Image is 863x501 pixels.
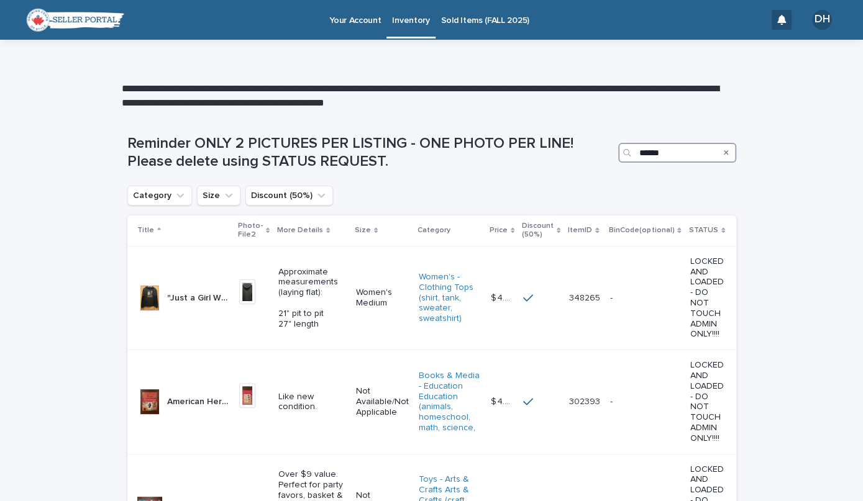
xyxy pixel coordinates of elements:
[356,287,409,309] p: Women's Medium
[167,394,232,407] p: American Heritage First Dictionary Hardcover Book
[609,223,674,237] p: BinCode(optional)
[356,386,409,417] p: Not Available/Not Applicable
[25,7,124,32] img: Wxgr8e0QTxOLugcwBcqd
[167,291,232,304] p: "Just a Girl Who Loves Anime" Graphic Hoodie - Black Junior Teen Women's Medium (MEASUREMENTS IN ...
[610,394,615,407] p: -
[690,360,725,443] p: LOCKED AND LOADED - DO NOT TOUCH ADMIN ONLY!!!!
[277,223,323,237] p: More Details
[418,223,450,237] p: Category
[137,223,154,237] p: Title
[278,392,346,413] p: Like new condition.
[491,394,516,407] p: $ 4.00
[197,186,240,205] button: Size
[419,371,481,433] a: Books & Media - Education Education (animals, homeschool, math, science,
[355,223,371,237] p: Size
[568,223,592,237] p: ItemID
[491,291,516,304] p: $ 4.00
[127,186,192,205] button: Category
[238,219,263,242] p: Photo-File2
[127,350,745,454] tr: American Heritage First Dictionary Hardcover BookAmerican Heritage First Dictionary Hardcover Boo...
[522,219,554,242] p: Discount (50%)
[127,135,613,171] h1: Reminder ONLY 2 PICTURES PER LISTING - ONE PHOTO PER LINE! Please delete using STATUS REQUEST.
[618,143,736,163] input: Search
[245,186,333,205] button: Discount (50%)
[419,272,481,324] a: Women's - Clothing Tops (shirt, tank, sweater, sweatshirt)
[127,246,745,350] tr: "Just a Girl Who Loves Anime" Graphic Hoodie - Black Junior Teen Women's Medium (MEASUREMENTS IN ...
[610,291,615,304] p: -
[569,394,603,407] p: 302393
[689,223,718,237] p: STATUS
[812,10,832,30] div: DH
[569,291,603,304] p: 348265
[690,256,725,340] p: LOCKED AND LOADED - DO NOT TOUCH ADMIN ONLY!!!!
[278,267,346,330] p: Approximate measurements (laying flat): 21" pit to pit 27" length
[490,223,508,237] p: Price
